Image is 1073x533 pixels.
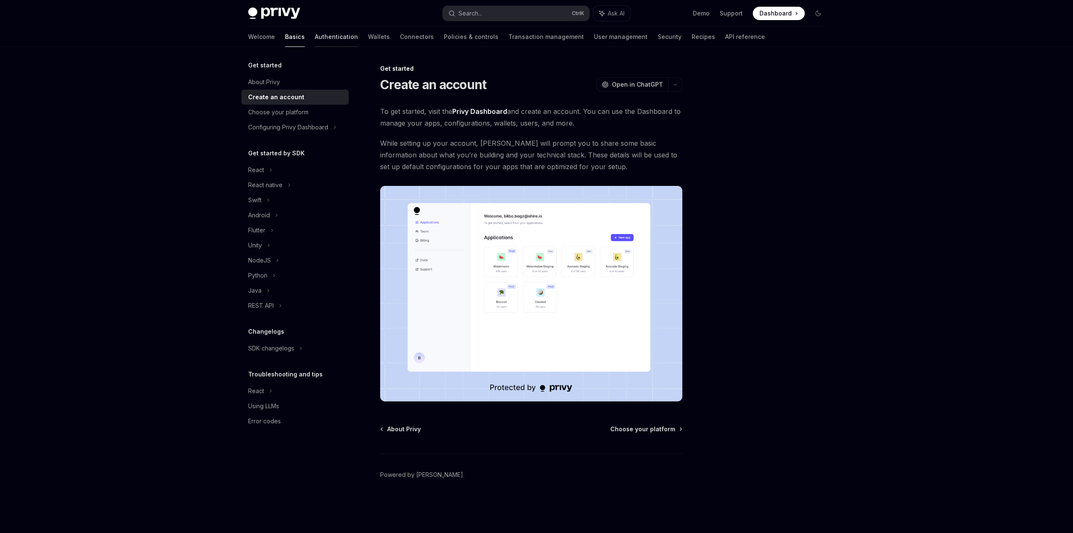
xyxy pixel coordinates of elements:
a: API reference [725,27,765,47]
img: images/Dash.png [380,186,682,402]
div: Choose your platform [248,107,308,117]
div: SDK changelogs [248,343,294,353]
button: Ask AI [594,6,630,21]
a: Recipes [692,27,715,47]
div: Get started [380,64,682,73]
a: Error codes [241,414,349,429]
span: Ctrl K [572,10,584,17]
a: Powered by [PERSON_NAME] [380,471,463,479]
a: Using LLMs [241,399,349,414]
a: Authentication [315,27,358,47]
a: About Privy [381,425,421,433]
a: Transaction management [508,27,584,47]
a: Basics [285,27,305,47]
a: Support [720,9,743,18]
a: Choose your platform [241,105,349,120]
div: Unity [248,240,262,250]
a: Policies & controls [444,27,498,47]
div: Android [248,210,270,220]
a: Welcome [248,27,275,47]
div: Create an account [248,92,304,102]
span: Open in ChatGPT [612,80,663,89]
span: To get started, visit the and create an account. You can use the Dashboard to manage your apps, c... [380,106,682,129]
a: Privy Dashboard [452,107,507,116]
div: Configuring Privy Dashboard [248,122,328,132]
span: While setting up your account, [PERSON_NAME] will prompt you to share some basic information abou... [380,137,682,173]
div: Search... [459,8,482,18]
h5: Get started by SDK [248,148,305,158]
a: Connectors [400,27,434,47]
a: Create an account [241,90,349,105]
a: Dashboard [753,7,805,20]
h5: Changelogs [248,327,284,337]
a: Security [658,27,682,47]
span: Ask AI [608,9,625,18]
a: Wallets [368,27,390,47]
div: React native [248,180,283,190]
button: Open in ChatGPT [596,77,668,92]
span: Choose your platform [610,425,675,433]
div: React [248,386,264,396]
div: NodeJS [248,255,271,265]
button: Toggle dark mode [811,7,825,20]
div: Python [248,270,267,281]
span: Dashboard [759,9,792,18]
div: Flutter [248,225,265,235]
div: React [248,165,264,175]
h1: Create an account [380,77,486,92]
a: User management [594,27,648,47]
h5: Troubleshooting and tips [248,369,323,379]
div: REST API [248,301,274,311]
a: Demo [693,9,710,18]
div: Error codes [248,416,281,426]
div: Java [248,286,262,296]
a: Choose your platform [610,425,682,433]
div: Using LLMs [248,401,279,411]
span: About Privy [387,425,421,433]
div: Swift [248,195,262,205]
a: About Privy [241,75,349,90]
img: dark logo [248,8,300,19]
h5: Get started [248,60,282,70]
div: About Privy [248,77,280,87]
button: Search...CtrlK [443,6,589,21]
